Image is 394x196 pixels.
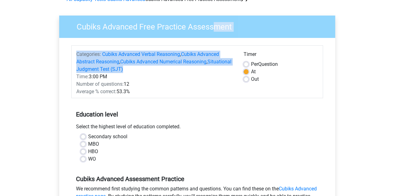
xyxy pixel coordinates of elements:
font: Cubiks Advanced Assessment Practice [76,175,184,183]
font: Time: [76,74,89,80]
font: 53.3% [116,89,130,94]
font: Timer [244,51,256,57]
font: Per [251,61,258,67]
font: MBO [88,141,99,147]
font: Secondary school [88,134,127,139]
font: Out [251,76,259,82]
font: Categories: [76,51,101,57]
a: Cubiks Advanced Verbal Reasoning [102,51,180,57]
font: Education level [76,111,118,118]
font: At [251,69,256,75]
a: Cubiks Advanced Numerical Reasoning [120,59,206,65]
font: Cubiks Advanced Free Practice Assessment [77,22,232,31]
font: Number of questions: [76,81,124,87]
font: Select the highest level of education completed. [76,124,181,130]
font: Average % correct: [76,89,116,94]
font: HBO [88,148,98,154]
font: Question [258,61,278,67]
font: , [180,51,181,57]
font: , [206,59,207,65]
font: , [119,59,120,65]
font: We recommend first studying the common patterns and questions. You can find these on the [76,186,279,192]
font: 3:00 PM [89,74,107,80]
font: 12 [124,81,129,87]
font: WO [88,156,96,162]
